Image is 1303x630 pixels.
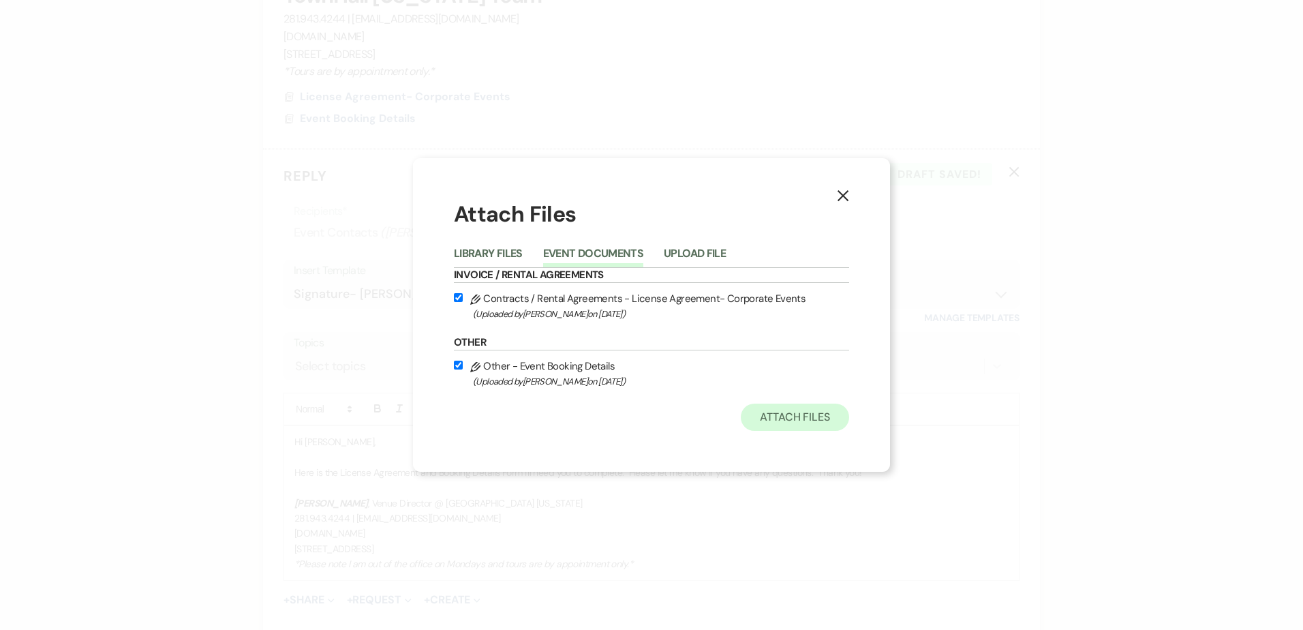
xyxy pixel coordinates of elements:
[454,335,849,350] h6: Other
[454,248,523,267] button: Library Files
[473,306,849,322] span: (Uploaded by [PERSON_NAME] on [DATE] )
[454,293,463,302] input: Contracts / Rental Agreements - License Agreement- Corporate Events(Uploaded by[PERSON_NAME]on [D...
[454,290,849,322] label: Contracts / Rental Agreements - License Agreement- Corporate Events
[473,374,849,389] span: (Uploaded by [PERSON_NAME] on [DATE] )
[543,248,643,267] button: Event Documents
[664,248,726,267] button: Upload File
[454,357,849,389] label: Other - Event Booking Details
[741,404,849,431] button: Attach Files
[454,268,849,283] h6: Invoice / Rental Agreements
[454,199,849,230] h1: Attach Files
[454,361,463,370] input: Other - Event Booking Details(Uploaded by[PERSON_NAME]on [DATE])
